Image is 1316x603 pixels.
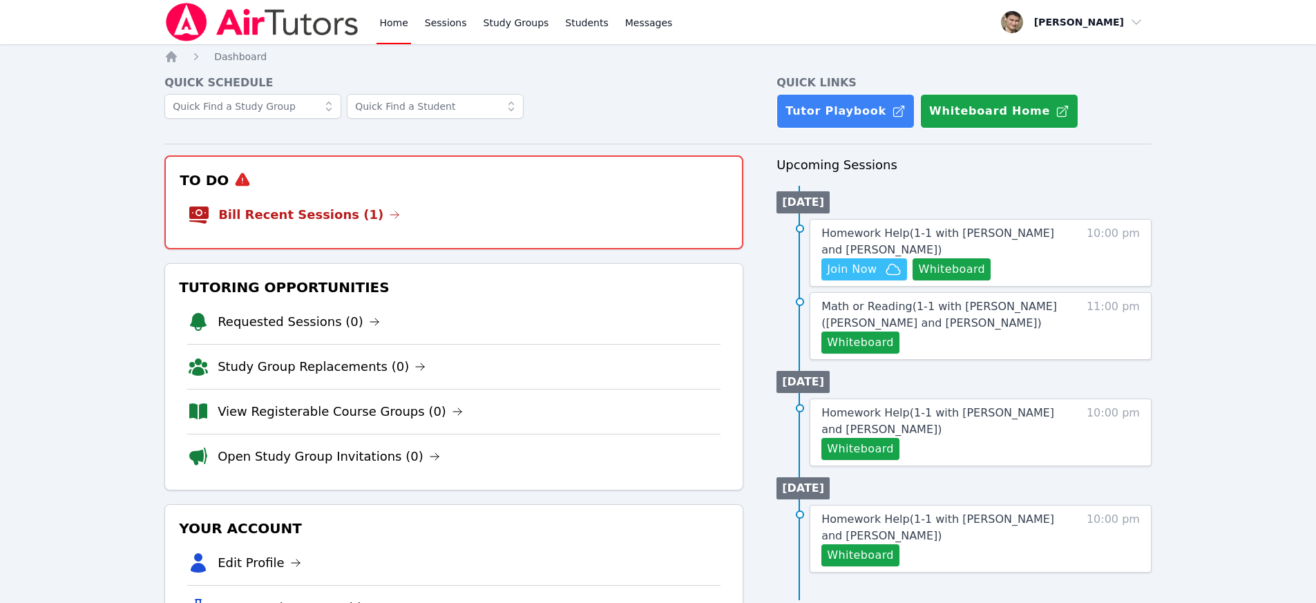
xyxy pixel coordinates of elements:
li: [DATE] [776,477,830,499]
span: 10:00 pm [1087,225,1140,280]
li: [DATE] [776,191,830,213]
a: Dashboard [214,50,267,64]
button: Whiteboard [821,544,899,566]
li: [DATE] [776,371,830,393]
a: Math or Reading(1-1 with [PERSON_NAME] ([PERSON_NAME] and [PERSON_NAME]) [821,298,1060,332]
span: Join Now [827,261,877,278]
h3: Your Account [176,516,732,541]
a: Homework Help(1-1 with [PERSON_NAME] and [PERSON_NAME]) [821,511,1060,544]
button: Whiteboard [913,258,991,280]
h4: Quick Links [776,75,1152,91]
a: Homework Help(1-1 with [PERSON_NAME] and [PERSON_NAME]) [821,225,1060,258]
a: View Registerable Course Groups (0) [218,402,463,421]
h3: Tutoring Opportunities [176,275,732,300]
span: Homework Help ( 1-1 with [PERSON_NAME] and [PERSON_NAME] ) [821,227,1054,256]
nav: Breadcrumb [164,50,1152,64]
a: Study Group Replacements (0) [218,357,426,376]
a: Bill Recent Sessions (1) [218,205,400,224]
span: Dashboard [214,51,267,62]
img: Air Tutors [164,3,360,41]
span: Homework Help ( 1-1 with [PERSON_NAME] and [PERSON_NAME] ) [821,513,1054,542]
a: Requested Sessions (0) [218,312,380,332]
button: Whiteboard Home [920,94,1078,128]
span: Math or Reading ( 1-1 with [PERSON_NAME] ([PERSON_NAME] and [PERSON_NAME] ) [821,300,1057,329]
span: 10:00 pm [1087,405,1140,460]
a: Homework Help(1-1 with [PERSON_NAME] and [PERSON_NAME]) [821,405,1060,438]
h3: To Do [177,168,731,193]
input: Quick Find a Study Group [164,94,341,119]
h4: Quick Schedule [164,75,743,91]
a: Tutor Playbook [776,94,915,128]
h3: Upcoming Sessions [776,155,1152,175]
input: Quick Find a Student [347,94,524,119]
span: Homework Help ( 1-1 with [PERSON_NAME] and [PERSON_NAME] ) [821,406,1054,436]
button: Whiteboard [821,332,899,354]
a: Open Study Group Invitations (0) [218,447,440,466]
span: 10:00 pm [1087,511,1140,566]
span: Messages [625,16,673,30]
span: 11:00 pm [1087,298,1140,354]
a: Edit Profile [218,553,301,573]
button: Join Now [821,258,907,280]
button: Whiteboard [821,438,899,460]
